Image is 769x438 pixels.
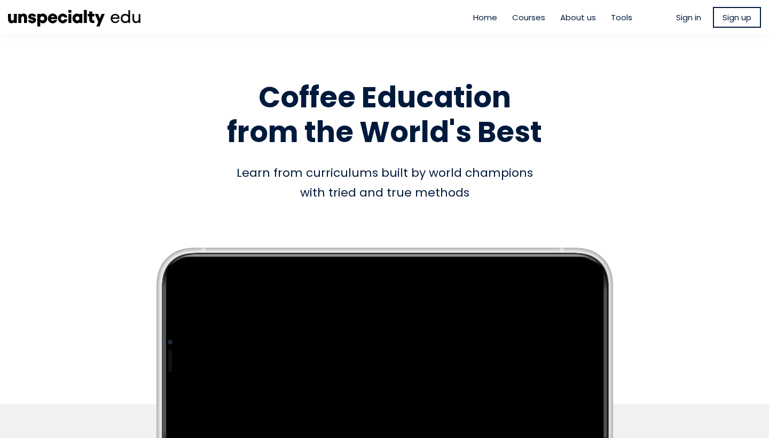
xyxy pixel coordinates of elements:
[512,11,545,24] a: Courses
[560,11,596,24] a: About us
[473,11,497,24] a: Home
[8,5,142,29] img: ec8cb47d53a36d742fcbd71bcb90b6e6.png
[723,11,751,24] span: Sign up
[611,11,632,24] a: Tools
[80,163,689,203] div: Learn from curriculums built by world champions with tried and true methods
[80,80,689,150] h1: Coffee Education from the World's Best
[713,7,761,28] a: Sign up
[676,11,701,24] a: Sign in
